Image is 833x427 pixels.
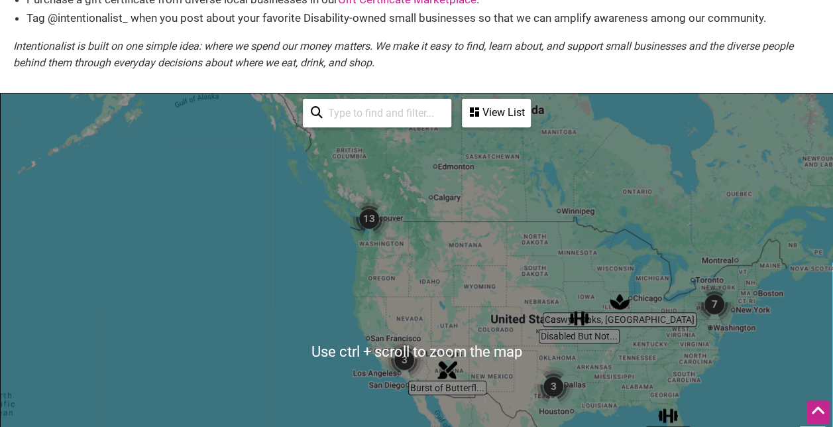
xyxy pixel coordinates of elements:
[604,286,635,317] div: Caswyn Oaks, LMT
[13,40,793,70] em: Intentionalist is built on one simple idea: where we spend our money matters. We make it easy to ...
[463,100,529,125] div: View List
[528,361,579,412] div: 3
[323,100,443,126] input: Type to find and filter...
[689,279,740,330] div: 7
[379,335,429,385] div: 3
[344,194,394,244] div: 13
[303,99,451,127] div: Type to search and filter
[432,355,463,385] div: Burst of Butterflies Create & Paint Studio
[806,400,830,424] div: Scroll Back to Top
[462,99,531,127] div: See a list of the visible businesses
[564,303,594,334] div: Disabled But Not Really
[27,9,820,27] li: Tag @intentionalist_ when you post about your favorite Disability-owned small businesses so that ...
